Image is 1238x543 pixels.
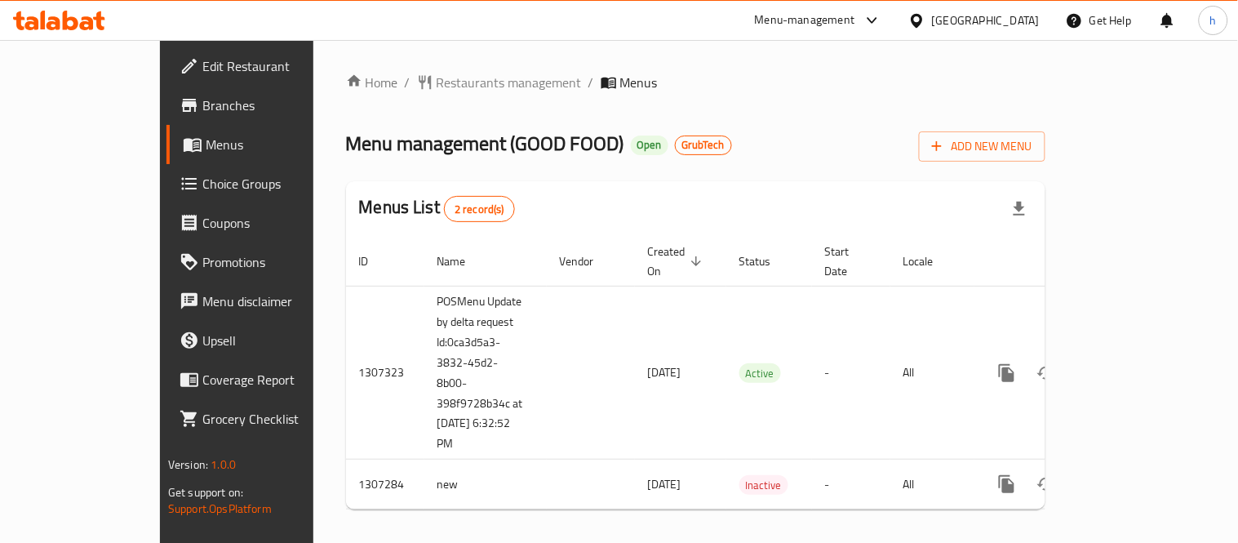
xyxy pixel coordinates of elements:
span: Restaurants management [437,73,582,92]
a: Menu disclaimer [166,282,366,321]
span: [DATE] [648,362,681,383]
div: Menu-management [755,11,855,30]
a: Coverage Report [166,360,366,399]
span: GrubTech [676,138,731,152]
button: more [987,354,1027,393]
div: Inactive [739,475,788,495]
li: / [405,73,410,92]
span: Choice Groups [202,174,353,194]
a: Branches [166,86,366,125]
li: / [588,73,594,92]
span: Promotions [202,252,353,272]
td: All [890,286,974,460]
a: Promotions [166,243,366,282]
a: Menus [166,125,366,164]
span: Menus [206,135,353,154]
button: Change Status [1027,465,1066,504]
h2: Menus List [359,195,515,222]
span: Grocery Checklist [202,409,353,429]
span: Active [739,364,781,383]
td: new [424,460,547,510]
button: Change Status [1027,354,1066,393]
span: Menu management ( GOOD FOOD ) [346,125,624,162]
span: Coverage Report [202,370,353,389]
td: - [812,460,890,510]
a: Upsell [166,321,366,360]
div: Export file [1000,189,1039,229]
span: Locale [903,251,955,271]
span: Get support on: [168,482,243,503]
span: Open [631,138,668,152]
a: Edit Restaurant [166,47,366,86]
span: Version: [168,454,208,475]
span: Upsell [202,331,353,350]
span: Status [739,251,792,271]
th: Actions [974,237,1157,287]
a: Grocery Checklist [166,399,366,438]
a: Restaurants management [417,73,582,92]
span: Add New Menu [932,136,1032,157]
span: Branches [202,96,353,115]
span: Edit Restaurant [202,56,353,76]
a: Home [346,73,398,92]
div: Total records count [444,196,515,222]
span: Name [437,251,487,271]
div: Active [739,363,781,383]
span: Vendor [560,251,615,271]
span: 2 record(s) [445,202,514,217]
nav: breadcrumb [346,73,1045,92]
td: POSMenu Update by delta request Id:0ca3d5a3-3832-45d2-8b00-398f9728b34c at [DATE] 6:32:52 PM [424,286,547,460]
span: [DATE] [648,474,681,495]
a: Support.OpsPlatform [168,498,272,519]
span: Created On [648,242,707,281]
div: Open [631,136,668,155]
div: [GEOGRAPHIC_DATA] [932,11,1040,29]
a: Choice Groups [166,164,366,203]
button: more [987,465,1027,504]
td: 1307284 [346,460,424,510]
span: ID [359,251,390,271]
span: Coupons [202,213,353,233]
td: All [890,460,974,510]
td: 1307323 [346,286,424,460]
span: h [1210,11,1217,29]
span: 1.0.0 [211,454,236,475]
button: Add New Menu [919,131,1045,162]
table: enhanced table [346,237,1157,510]
a: Coupons [166,203,366,243]
span: Menus [620,73,658,92]
span: Inactive [739,476,788,495]
span: Start Date [825,242,871,281]
span: Menu disclaimer [202,292,353,311]
td: - [812,286,890,460]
